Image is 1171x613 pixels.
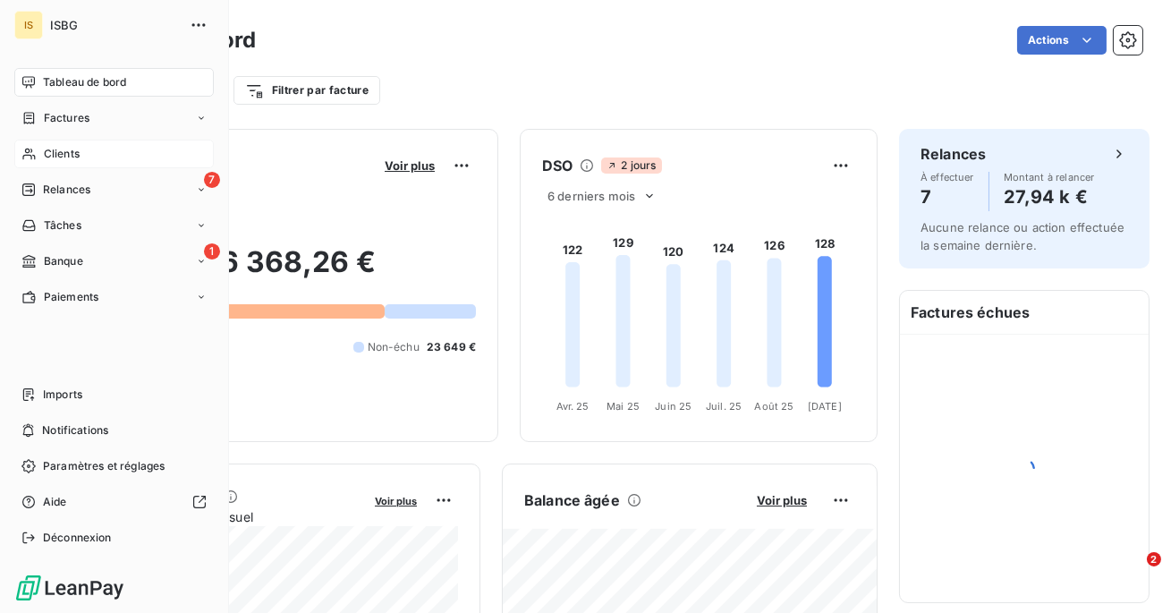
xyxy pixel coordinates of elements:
span: Paramètres et réglages [43,458,165,474]
span: Voir plus [375,495,417,507]
span: Imports [43,387,82,403]
span: 7 [204,172,220,188]
tspan: Mai 25 [607,400,640,413]
span: ISBG [50,18,179,32]
span: Paiements [44,289,98,305]
img: Logo LeanPay [14,574,125,602]
span: Clients [44,146,80,162]
button: Voir plus [751,492,812,508]
iframe: Intercom live chat [1110,552,1153,595]
h6: Balance âgée [524,490,620,511]
span: 23 649 € [427,339,476,355]
tspan: Juil. 25 [706,400,742,413]
span: Voir plus [385,158,435,173]
button: Voir plus [379,158,440,174]
h4: 27,94 k € [1004,183,1095,211]
span: Relances [43,182,90,198]
span: 1 [204,243,220,260]
h6: Relances [921,143,986,165]
span: Non-échu [368,339,420,355]
span: Tâches [44,217,81,234]
span: Voir plus [757,493,807,507]
span: 6 derniers mois [547,189,635,203]
span: Chiffre d'affaires mensuel [101,507,362,526]
span: Déconnexion [43,530,112,546]
span: Aucune relance ou action effectuée la semaine dernière. [921,220,1124,252]
span: Tableau de bord [43,74,126,90]
span: Notifications [42,422,108,438]
span: 2 [1147,552,1161,566]
a: Aide [14,488,214,516]
tspan: Avr. 25 [556,400,590,413]
h6: Factures échues [900,291,1149,334]
span: Factures [44,110,89,126]
button: Actions [1017,26,1107,55]
button: Filtrer par facture [233,76,380,105]
h4: 7 [921,183,974,211]
h6: DSO [542,155,573,176]
span: Montant à relancer [1004,172,1095,183]
span: À effectuer [921,172,974,183]
button: Voir plus [369,492,422,508]
tspan: [DATE] [808,400,842,413]
span: Banque [44,253,83,269]
span: Aide [43,494,67,510]
tspan: Août 25 [754,400,793,413]
div: IS [14,11,43,39]
span: 2 jours [601,158,661,174]
tspan: Juin 25 [655,400,692,413]
h2: 96 368,26 € [101,244,476,298]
